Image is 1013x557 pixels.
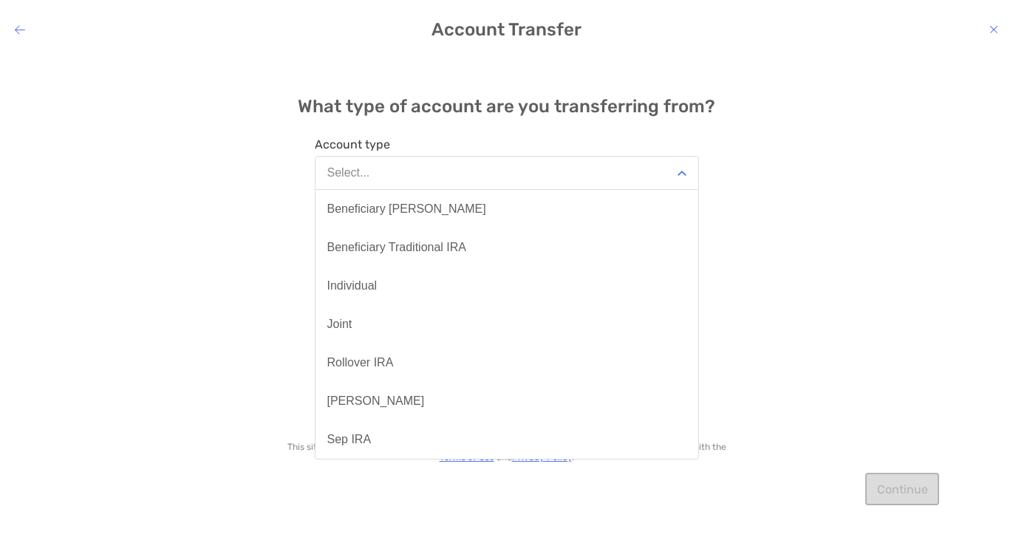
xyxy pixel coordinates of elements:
[316,420,698,459] button: Sep IRA
[315,156,699,190] button: Select...
[327,166,370,180] div: Select...
[327,279,378,293] div: Individual
[327,202,486,216] div: Beneficiary [PERSON_NAME]
[327,356,394,369] div: Rollover IRA
[678,171,686,176] img: Open dropdown arrow
[315,137,699,151] span: Account type
[327,318,352,331] div: Joint
[316,305,698,344] button: Joint
[298,96,715,117] h4: What type of account are you transferring from?
[316,344,698,382] button: Rollover IRA
[327,433,372,446] div: Sep IRA
[316,382,698,420] button: [PERSON_NAME]
[316,267,698,305] button: Individual
[327,241,467,254] div: Beneficiary Traditional IRA
[327,394,425,408] div: [PERSON_NAME]
[316,190,698,228] button: Beneficiary [PERSON_NAME]
[284,442,729,462] p: This site is powered by Zoe Financial, LLC. [PERSON_NAME] uses this information in accordance wit...
[316,228,698,267] button: Beneficiary Traditional IRA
